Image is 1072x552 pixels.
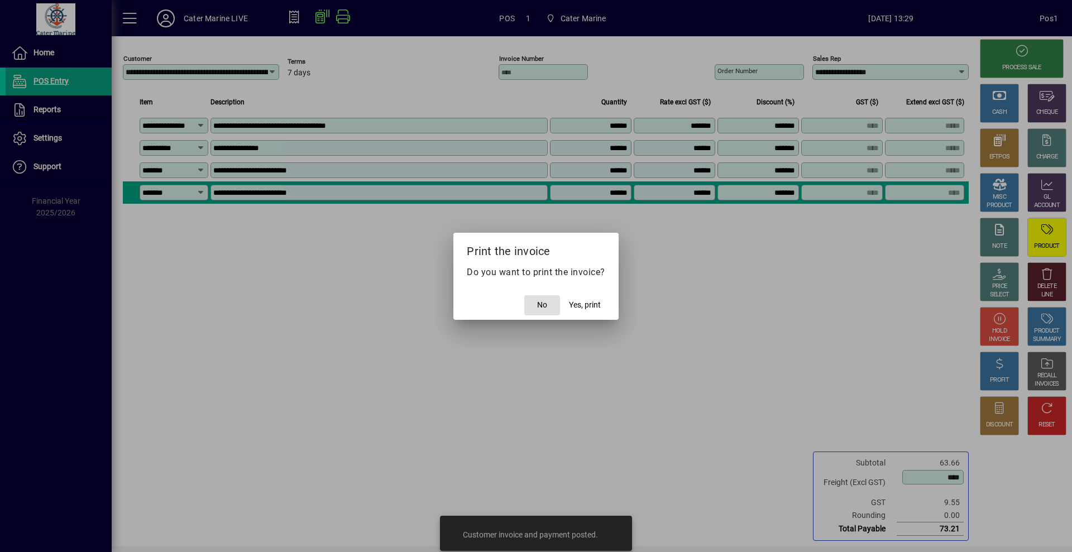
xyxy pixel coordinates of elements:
p: Do you want to print the invoice? [467,266,605,279]
h2: Print the invoice [453,233,619,265]
button: Yes, print [564,295,605,315]
span: No [537,299,547,311]
span: Yes, print [569,299,601,311]
button: No [524,295,560,315]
